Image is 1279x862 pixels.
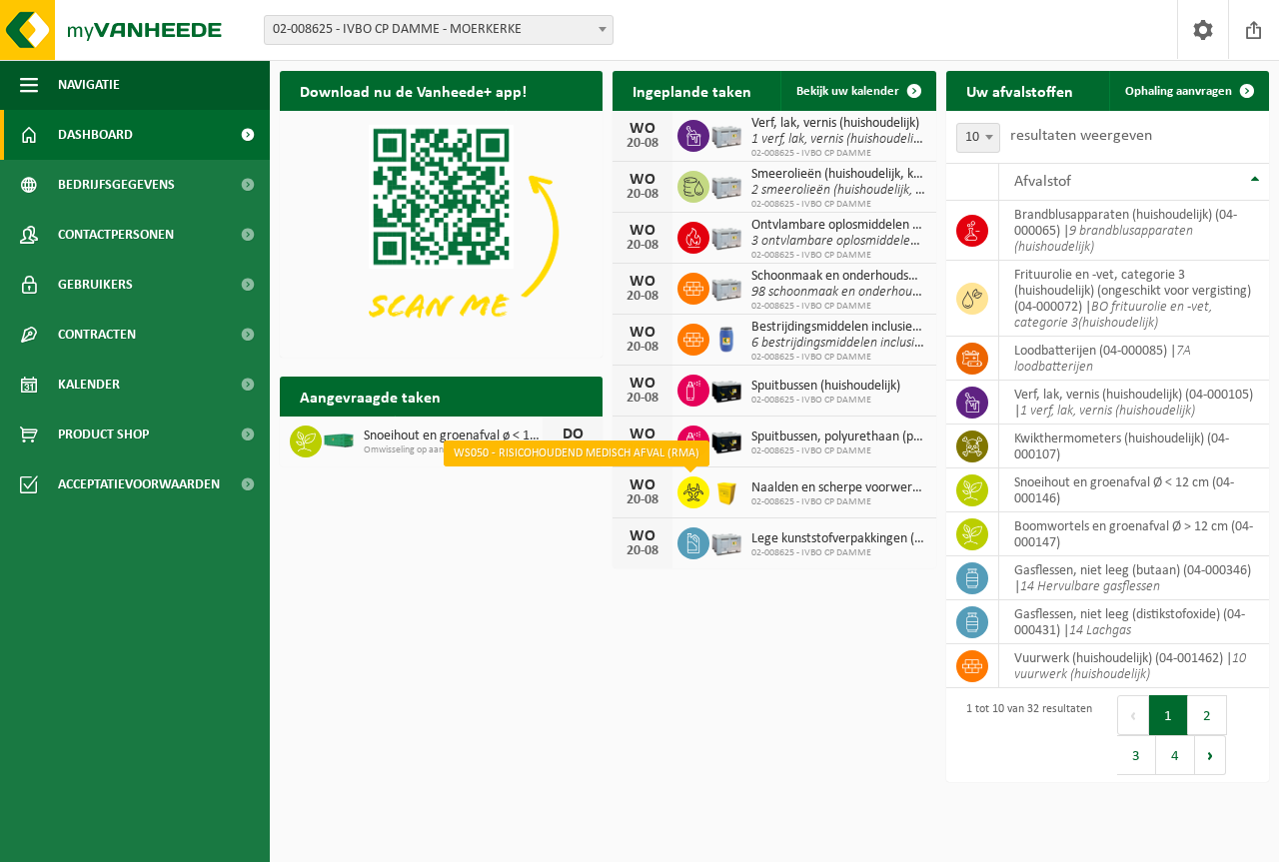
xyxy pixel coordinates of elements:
[999,644,1269,688] td: vuurwerk (huishoudelijk) (04-001462) |
[1020,404,1195,419] i: 1 verf, lak, vernis (huishoudelijk)
[1014,651,1246,682] i: 10 vuurwerk (huishoudelijk)
[999,468,1269,512] td: snoeihout en groenafval Ø < 12 cm (04-000146)
[58,410,149,459] span: Product Shop
[364,429,543,444] span: Snoeihout en groenafval ø < 12 cm
[956,693,1092,777] div: 1 tot 10 van 32 resultaten
[751,480,925,496] span: Naalden en scherpe voorwerpen (huishoudelijk)
[999,337,1269,381] td: loodbatterijen (04-000085) |
[623,544,662,558] div: 20-08
[58,60,120,110] span: Navigatie
[751,430,925,445] span: Spuitbussen, polyurethaan (pu) (huishoudelijk)
[751,250,925,262] span: 02-008625 - IVBO CP DAMME
[709,117,743,151] img: PB-LB-0680-HPE-GY-11
[751,167,925,183] span: Smeerolieën (huishoudelijk, kleinverpakking)
[613,71,771,110] h2: Ingeplande taken
[709,473,743,507] img: LP-SB-00050-HPE-22
[709,321,743,355] img: PB-OT-0120-HPE-00-02
[946,71,1093,110] h2: Uw afvalstoffen
[623,341,662,355] div: 20-08
[623,493,662,507] div: 20-08
[1156,735,1195,775] button: 4
[999,600,1269,644] td: gasflessen, niet leeg (distikstofoxide) (04-000431) |
[623,528,662,544] div: WO
[58,260,133,310] span: Gebruikers
[999,425,1269,468] td: kwikthermometers (huishoudelijk) (04-000107)
[280,71,547,110] h2: Download nu de Vanheede+ app!
[1195,735,1226,775] button: Next
[957,124,999,152] span: 10
[751,320,925,336] span: Bestrijdingsmiddelen inclusief schimmelwerende beschermingsmiddelen (huishoudeli...
[58,160,175,210] span: Bedrijfsgegevens
[999,512,1269,556] td: boomwortels en groenafval Ø > 12 cm (04-000147)
[1014,300,1212,331] i: BO frituurolie en -vet, categorie 3(huishoudelijk)
[751,116,925,132] span: Verf, lak, vernis (huishoudelijk)
[1014,174,1071,190] span: Afvalstof
[751,199,925,211] span: 02-008625 - IVBO CP DAMME
[751,285,1059,300] i: 98 schoonmaak en onderhoudsmiddelen (huishoudelijk)
[751,183,1006,198] i: 2 smeerolieën (huishoudelijk, kleinverpakking)
[1109,71,1267,111] a: Ophaling aanvragen
[796,85,899,98] span: Bekijk uw kalender
[751,496,925,508] span: 02-008625 - IVBO CP DAMME
[1020,579,1160,594] i: 14 Hervulbare gasflessen
[58,110,133,160] span: Dashboard
[623,274,662,290] div: WO
[264,15,614,45] span: 02-008625 - IVBO CP DAMME - MOERKERKE
[709,423,743,456] img: PB-LB-0680-HPE-BK-11
[999,556,1269,600] td: gasflessen, niet leeg (butaan) (04-000346) |
[623,290,662,304] div: 20-08
[1014,224,1193,255] i: 9 brandblusapparaten (huishoudelijk)
[280,111,603,354] img: Download de VHEPlus App
[956,123,1000,153] span: 10
[623,239,662,253] div: 20-08
[1010,128,1152,144] label: resultaten weergeven
[623,392,662,406] div: 20-08
[999,381,1269,425] td: verf, lak, vernis (huishoudelijk) (04-000105) |
[623,427,662,442] div: WO
[751,301,925,313] span: 02-008625 - IVBO CP DAMME
[364,444,543,456] span: Omwisseling op aanvraag
[709,372,743,406] img: PB-LB-0680-HPE-BK-11
[553,442,593,456] div: 21-08
[58,459,220,509] span: Acceptatievoorwaarden
[1117,735,1156,775] button: 3
[751,547,925,559] span: 02-008625 - IVBO CP DAMME
[999,201,1269,261] td: brandblusapparaten (huishoudelijk) (04-000065) |
[623,477,662,493] div: WO
[623,172,662,188] div: WO
[709,270,743,304] img: PB-LB-0680-HPE-GY-11
[780,71,934,111] a: Bekijk uw kalender
[751,148,925,160] span: 02-008625 - IVBO CP DAMME
[751,379,900,395] span: Spuitbussen (huishoudelijk)
[751,218,925,234] span: Ontvlambare oplosmiddelen (huishoudelijk)
[999,261,1269,337] td: frituurolie en -vet, categorie 3 (huishoudelijk) (ongeschikt voor vergisting) (04-000072) |
[58,310,136,360] span: Contracten
[280,377,461,416] h2: Aangevraagde taken
[751,269,925,285] span: Schoonmaak en onderhoudsmiddelen (huishoudelijk)
[709,168,743,202] img: PB-LB-0680-HPE-GY-11
[58,210,174,260] span: Contactpersonen
[1149,695,1188,735] button: 1
[751,336,1106,351] i: 6 bestrijdingsmiddelen inclusief schimmelwerende bescherming
[623,376,662,392] div: WO
[1069,623,1131,638] i: 14 Lachgas
[265,16,613,44] span: 02-008625 - IVBO CP DAMME - MOERKERKE
[553,427,593,442] div: DO
[623,121,662,137] div: WO
[623,137,662,151] div: 20-08
[1125,85,1232,98] span: Ophaling aanvragen
[623,223,662,239] div: WO
[623,188,662,202] div: 20-08
[623,442,662,456] div: 20-08
[623,325,662,341] div: WO
[1014,344,1191,375] i: 7A loodbatterijen
[709,219,743,253] img: PB-LB-0680-HPE-GY-11
[709,524,743,558] img: PB-LB-0680-HPE-GY-11
[751,352,925,364] span: 02-008625 - IVBO CP DAMME
[58,360,120,410] span: Kalender
[751,531,925,547] span: Lege kunststofverpakkingen (huishoudelijk)
[1188,695,1227,735] button: 2
[751,234,1000,249] i: 3 ontvlambare oplosmiddelen (huishoudelijk)
[322,431,356,448] img: HK-XC-30-GN-00
[751,132,926,147] i: 1 verf, lak, vernis (huishoudelijk)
